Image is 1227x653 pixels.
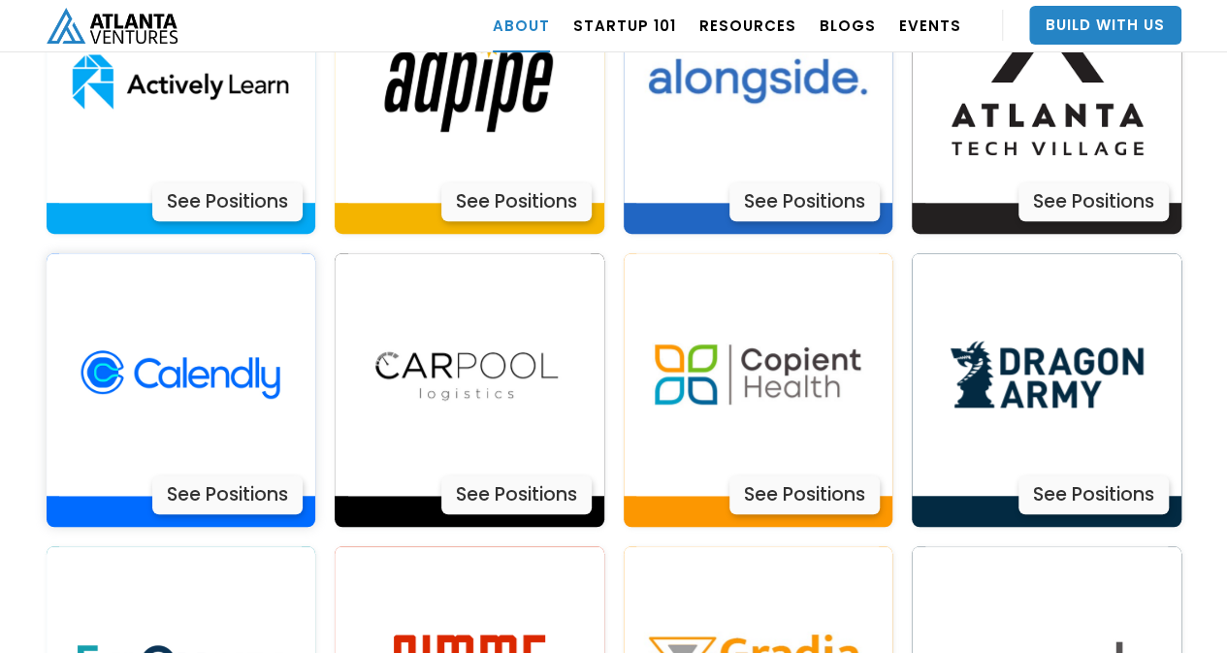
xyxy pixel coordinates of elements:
[441,475,592,514] div: See Positions
[348,253,591,496] img: Actively Learn
[152,182,303,221] div: See Positions
[59,253,302,496] img: Actively Learn
[1018,475,1169,514] div: See Positions
[441,182,592,221] div: See Positions
[152,475,303,514] div: See Positions
[335,253,604,527] a: Actively LearnSee Positions
[47,253,316,527] a: Actively LearnSee Positions
[729,475,880,514] div: See Positions
[925,253,1168,496] img: Actively Learn
[1018,182,1169,221] div: See Positions
[624,253,893,527] a: Actively LearnSee Positions
[729,182,880,221] div: See Positions
[636,253,879,496] img: Actively Learn
[912,253,1181,527] a: Actively LearnSee Positions
[1029,6,1181,45] a: Build With Us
